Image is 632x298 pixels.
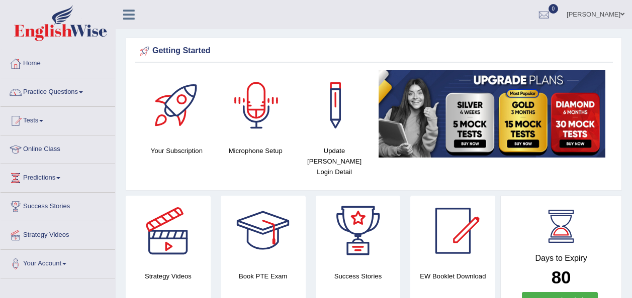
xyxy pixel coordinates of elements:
[552,267,571,287] b: 80
[1,164,115,189] a: Predictions
[221,271,306,281] h4: Book PTE Exam
[316,271,401,281] h4: Success Stories
[1,135,115,161] a: Online Class
[1,250,115,275] a: Your Account
[1,221,115,246] a: Strategy Videos
[1,193,115,218] a: Success Stories
[126,271,211,281] h4: Strategy Videos
[549,4,559,14] span: 0
[300,145,369,177] h4: Update [PERSON_NAME] Login Detail
[410,271,495,281] h4: EW Booklet Download
[1,78,115,103] a: Practice Questions
[137,44,610,59] div: Getting Started
[512,254,610,263] h4: Days to Expiry
[379,70,605,158] img: small5.jpg
[1,107,115,132] a: Tests
[142,145,211,156] h4: Your Subscription
[221,145,290,156] h4: Microphone Setup
[1,50,115,75] a: Home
